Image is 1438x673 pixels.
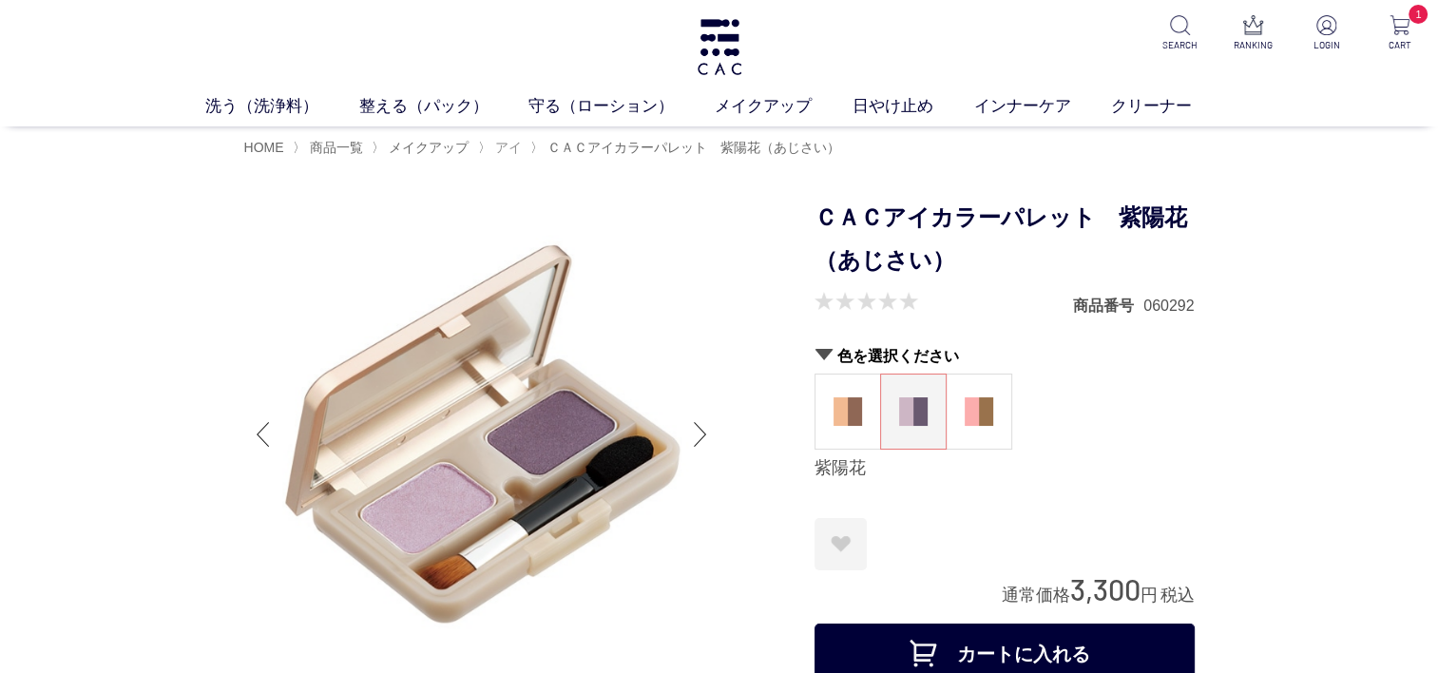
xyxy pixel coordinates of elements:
[1157,38,1203,52] p: SEARCH
[1143,296,1194,316] dd: 060292
[491,140,522,155] a: アイ
[815,375,880,449] a: 柿渋
[815,346,1195,366] h2: 色を選択ください
[244,140,284,155] a: HOME
[1230,38,1276,52] p: RANKING
[965,397,993,426] img: 八重桜
[372,139,473,157] li: 〉
[974,94,1112,119] a: インナーケア
[834,397,862,426] img: 柿渋
[244,396,282,472] div: Previous slide
[1002,586,1070,605] span: 通常価格
[359,94,529,119] a: 整える（パック）
[528,94,715,119] a: 守る（ローション）
[530,139,845,157] li: 〉
[815,457,1195,480] div: 紫陽花
[244,197,719,672] img: ＣＡＣアイカラーパレット 紫陽花（あじさい） 紫陽花
[1230,15,1276,52] a: RANKING
[293,139,368,157] li: 〉
[1070,571,1141,606] span: 3,300
[547,140,840,155] span: ＣＡＣアイカラーパレット 紫陽花（あじさい）
[815,518,867,570] a: お気に入りに登録する
[544,140,840,155] a: ＣＡＣアイカラーパレット 紫陽花（あじさい）
[1157,15,1203,52] a: SEARCH
[947,375,1011,449] a: 八重桜
[385,140,469,155] a: メイクアップ
[389,140,469,155] span: メイクアップ
[1073,296,1143,316] dt: 商品番号
[306,140,363,155] a: 商品一覧
[478,139,527,157] li: 〉
[853,94,974,119] a: 日やけ止め
[946,374,1012,450] dl: 八重桜
[1303,15,1350,52] a: LOGIN
[310,140,363,155] span: 商品一覧
[681,396,719,472] div: Next slide
[695,19,744,75] img: logo
[899,397,928,426] img: 紫陽花
[1303,38,1350,52] p: LOGIN
[815,374,881,450] dl: 柿渋
[1376,38,1423,52] p: CART
[1160,586,1195,605] span: 税込
[1409,5,1428,24] span: 1
[1111,94,1233,119] a: クリーナー
[495,140,522,155] span: アイ
[880,374,947,450] dl: 紫陽花
[715,94,853,119] a: メイクアップ
[1141,586,1158,605] span: 円
[205,94,359,119] a: 洗う（洗浄料）
[1376,15,1423,52] a: 1 CART
[815,197,1195,282] h1: ＣＡＣアイカラーパレット 紫陽花（あじさい）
